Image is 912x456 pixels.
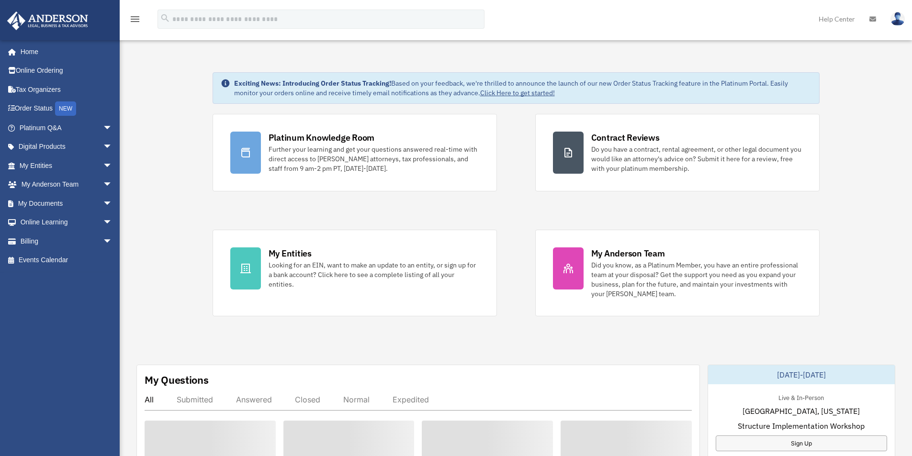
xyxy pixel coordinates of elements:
[103,194,122,213] span: arrow_drop_down
[393,395,429,404] div: Expedited
[716,435,887,451] a: Sign Up
[234,78,811,98] div: Based on your feedback, we're thrilled to announce the launch of our new Order Status Tracking fe...
[7,80,127,99] a: Tax Organizers
[7,99,127,119] a: Order StatusNEW
[269,145,479,173] div: Further your learning and get your questions answered real-time with direct access to [PERSON_NAM...
[234,79,391,88] strong: Exciting News: Introducing Order Status Tracking!
[535,114,820,191] a: Contract Reviews Do you have a contract, rental agreement, or other legal document you would like...
[771,392,832,402] div: Live & In-Person
[269,247,312,259] div: My Entities
[295,395,320,404] div: Closed
[343,395,370,404] div: Normal
[7,118,127,137] a: Platinum Q&Aarrow_drop_down
[7,213,127,232] a: Online Learningarrow_drop_down
[55,101,76,116] div: NEW
[129,17,141,25] a: menu
[7,251,127,270] a: Events Calendar
[7,194,127,213] a: My Documentsarrow_drop_down
[103,137,122,157] span: arrow_drop_down
[535,230,820,316] a: My Anderson Team Did you know, as a Platinum Member, you have an entire professional team at your...
[103,232,122,251] span: arrow_drop_down
[890,12,905,26] img: User Pic
[7,175,127,194] a: My Anderson Teamarrow_drop_down
[591,247,665,259] div: My Anderson Team
[236,395,272,404] div: Answered
[738,420,865,432] span: Structure Implementation Workshop
[160,13,170,23] i: search
[7,232,127,251] a: Billingarrow_drop_down
[7,42,122,61] a: Home
[480,89,555,97] a: Click Here to get started!
[591,260,802,299] div: Did you know, as a Platinum Member, you have an entire professional team at your disposal? Get th...
[145,373,209,387] div: My Questions
[129,13,141,25] i: menu
[591,132,660,144] div: Contract Reviews
[103,175,122,195] span: arrow_drop_down
[591,145,802,173] div: Do you have a contract, rental agreement, or other legal document you would like an attorney's ad...
[103,213,122,233] span: arrow_drop_down
[7,137,127,156] a: Digital Productsarrow_drop_down
[269,132,375,144] div: Platinum Knowledge Room
[4,11,91,30] img: Anderson Advisors Platinum Portal
[177,395,213,404] div: Submitted
[213,230,497,316] a: My Entities Looking for an EIN, want to make an update to an entity, or sign up for a bank accoun...
[708,365,895,384] div: [DATE]-[DATE]
[743,405,860,417] span: [GEOGRAPHIC_DATA], [US_STATE]
[7,156,127,175] a: My Entitiesarrow_drop_down
[269,260,479,289] div: Looking for an EIN, want to make an update to an entity, or sign up for a bank account? Click her...
[145,395,154,404] div: All
[7,61,127,80] a: Online Ordering
[103,118,122,138] span: arrow_drop_down
[213,114,497,191] a: Platinum Knowledge Room Further your learning and get your questions answered real-time with dire...
[103,156,122,176] span: arrow_drop_down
